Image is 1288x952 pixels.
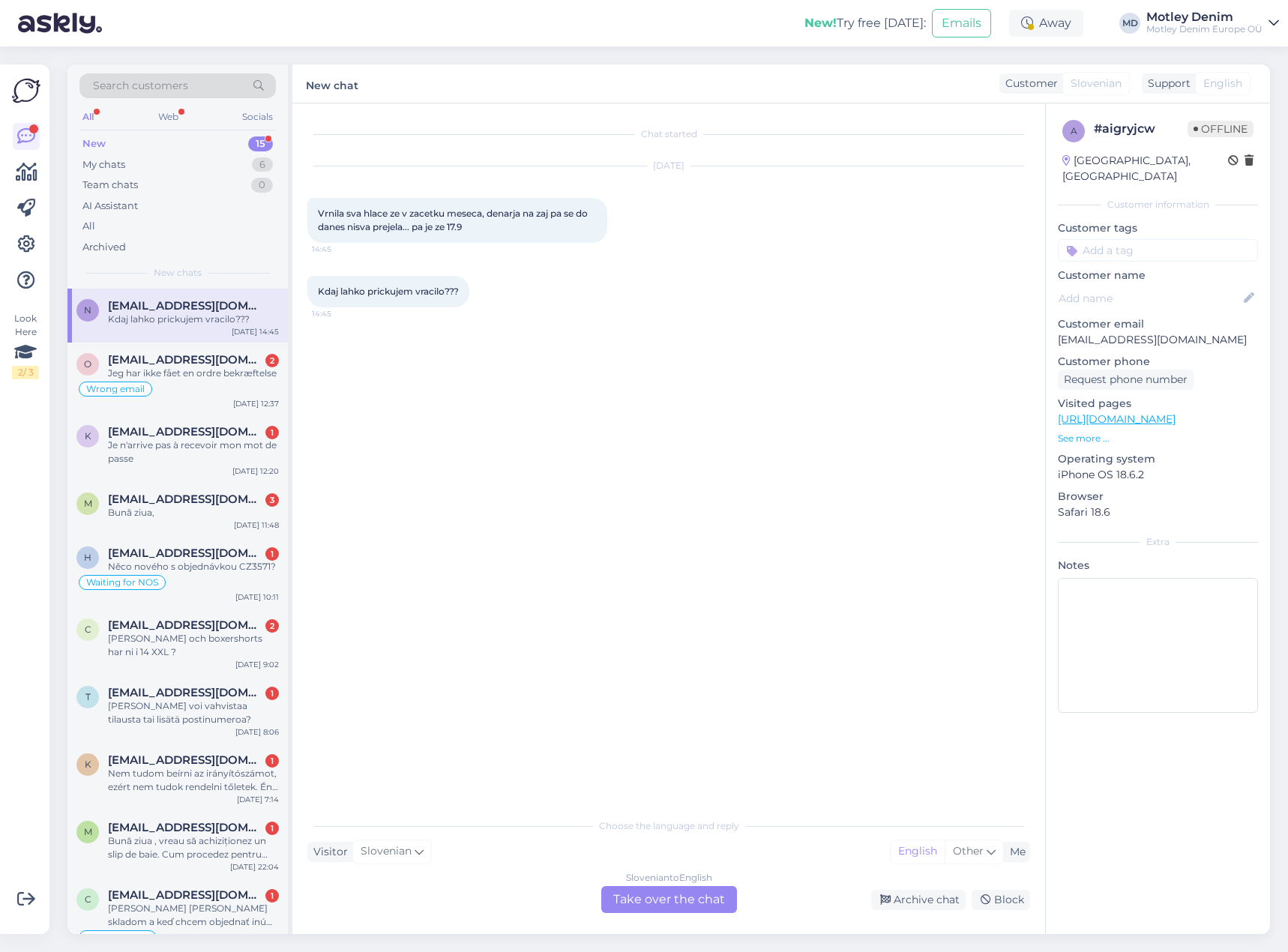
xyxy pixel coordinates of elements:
[108,686,264,699] span: tiimoo86@gmail.com
[108,560,279,573] div: Něco nového s objednávkou CZ3571?
[93,78,188,94] span: Search customers
[1094,120,1188,138] div: # aigryjcw
[85,430,91,442] span: K
[252,157,273,172] div: 6
[235,591,279,603] div: [DATE] 10:11
[239,107,276,127] div: Socials
[312,244,368,255] span: 14:45
[84,358,91,370] span: o
[1009,10,1083,37] div: Away
[235,659,279,670] div: [DATE] 9:02
[84,552,91,563] span: h
[155,107,181,127] div: Web
[86,578,158,587] span: Waiting for NOS
[108,699,279,726] div: [PERSON_NAME] voi vahvistaa tilausta tai lisätä postinumeroa?
[108,439,279,466] div: Je n'arrive pas à recevoir mon mot de passe
[82,240,126,255] div: Archived
[804,14,926,32] div: Try free [DATE]:
[1058,268,1258,283] p: Customer name
[1058,220,1258,236] p: Customer tags
[230,861,279,873] div: [DATE] 22:04
[1058,467,1258,483] p: iPhone OS 18.6.2
[233,398,279,409] div: [DATE] 12:37
[1146,11,1263,23] div: Motley Denim
[307,127,1030,141] div: Chat started
[1058,354,1258,370] p: Customer phone
[265,687,279,700] div: 1
[1058,198,1258,211] div: Customer information
[1058,504,1258,520] p: Safari 18.6
[932,9,991,37] button: Emails
[306,73,358,94] label: New chat
[85,894,91,905] span: c
[235,726,279,738] div: [DATE] 8:06
[361,843,412,860] span: Slovenian
[1188,121,1254,137] span: Offline
[265,354,279,367] div: 2
[1071,125,1077,136] span: a
[1004,844,1026,860] div: Me
[108,313,279,326] div: Kdaj lahko prickujem vracilo???
[312,308,368,319] span: 14:45
[1058,370,1194,390] div: Request phone number
[1058,412,1176,426] a: [URL][DOMAIN_NAME]
[1059,290,1241,307] input: Add name
[108,821,264,834] span: mariabaluta6@gmail.com
[85,691,91,702] span: t
[82,157,125,172] div: My chats
[265,619,279,633] div: 2
[12,366,39,379] div: 2 / 3
[237,794,279,805] div: [DATE] 7:14
[248,136,273,151] div: 15
[1058,535,1258,549] div: Extra
[265,754,279,768] div: 1
[265,426,279,439] div: 1
[79,107,97,127] div: All
[154,266,202,280] span: New chats
[318,286,459,297] span: Kdaj lahko prickujem vracilo???
[82,178,138,193] div: Team chats
[1058,396,1258,412] p: Visited pages
[1146,23,1263,35] div: Motley Denim Europe OÜ
[251,178,273,193] div: 0
[307,844,348,860] div: Visitor
[999,76,1058,91] div: Customer
[307,819,1030,833] div: Choose the language and reply
[108,888,264,902] span: cipkai1@gmail.com
[265,547,279,561] div: 1
[86,933,149,942] span: delivery times
[871,890,966,910] div: Archive chat
[108,632,279,659] div: [PERSON_NAME] och boxershorts har ni i 14 XXL ?
[108,546,264,560] span: honza_pavelka@centrum.cz
[234,519,279,531] div: [DATE] 11:48
[1058,558,1258,573] p: Notes
[108,753,264,767] span: Kisalfato.bazsi@gmail.com
[108,902,279,929] div: [PERSON_NAME] [PERSON_NAME] skladom a keď chcem objednať inú veľkosť, tak mi píše , že sa to nedá...
[601,886,737,913] div: Take over the chat
[82,136,106,151] div: New
[1146,11,1279,35] a: Motley DenimMotley Denim Europe OÜ
[108,367,279,380] div: Jeg har ikke fået en ordre bekræftelse
[972,890,1030,910] div: Block
[804,16,837,30] b: New!
[953,844,984,858] span: Other
[12,76,40,105] img: Askly Logo
[86,385,145,394] span: Wrong email
[626,871,712,885] div: Slovenian to English
[108,299,264,313] span: ntomsic4@gmail.com
[1058,332,1258,348] p: [EMAIL_ADDRESS][DOMAIN_NAME]
[265,889,279,903] div: 1
[1119,13,1140,34] div: MD
[108,492,264,506] span: matesemil@yahoo.com
[85,624,91,635] span: c
[108,353,264,367] span: olefloe@gmail.com
[307,159,1030,172] div: [DATE]
[1203,76,1242,91] span: English
[232,326,279,337] div: [DATE] 14:45
[1062,153,1228,184] div: [GEOGRAPHIC_DATA], [GEOGRAPHIC_DATA]
[265,822,279,835] div: 1
[891,840,945,863] div: English
[108,834,279,861] div: Bună ziua , vreau să achiziționez un slip de baie. Cum procedez pentru retur dacă nu este bun ? M...
[108,767,279,794] div: Nem tudom beírni az irányítószámot, ezért nem tudok rendelni tőletek. Én [PERSON_NAME]?
[108,506,279,519] div: Bună ziua,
